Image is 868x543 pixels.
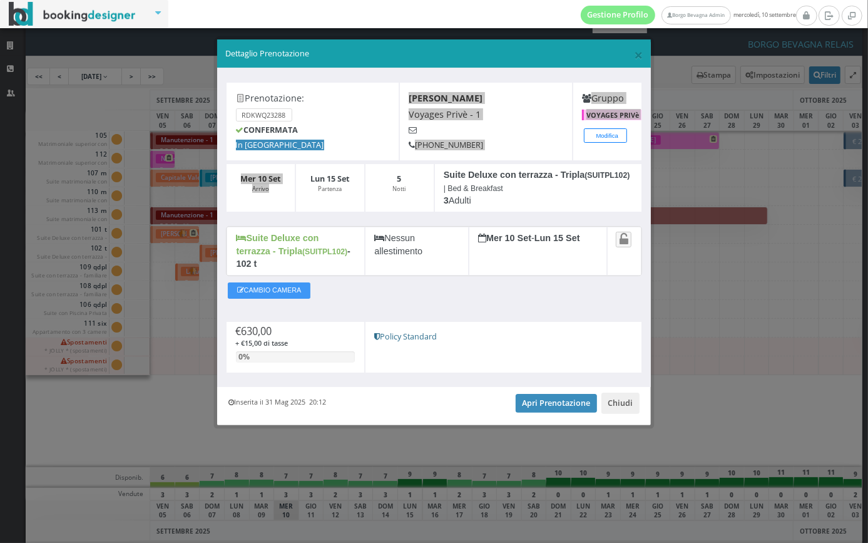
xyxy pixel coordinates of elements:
[236,125,299,135] b: CONFERMATA
[409,140,563,150] h5: [PHONE_NUMBER]
[661,6,730,24] a: Borgo Bevagna Admin
[9,2,136,26] img: BookingDesigner.com
[241,173,281,184] b: Mer 10 Set
[242,324,272,338] span: 630,00
[585,171,630,180] small: (SUITPL102)
[581,6,796,24] span: mercoledì, 10 settembre
[582,93,632,103] h4: Gruppo
[245,338,288,348] span: 15,00 di tasse
[302,247,347,256] small: (SUITPL102)
[584,128,627,143] button: Modifica
[236,93,390,103] h4: Prenotazione:
[236,140,324,150] span: In [GEOGRAPHIC_DATA]
[444,184,503,193] small: | Bed & Breakfast
[310,173,349,184] b: Lun 15 Set
[616,232,631,247] a: Attiva il blocco spostamento
[534,233,580,243] b: Lun 15 Set
[228,398,326,406] h6: Inserita il 31 Mag 2025 20:12
[393,185,406,193] small: Notti
[444,195,449,205] b: 3
[252,185,269,193] small: Arrivo
[634,47,643,63] button: Close
[469,227,607,276] div: -
[236,338,288,348] span: + €
[397,173,402,184] b: 5
[434,163,642,212] div: Adulti
[516,394,598,413] a: Apri Prenotazione
[444,170,630,180] b: Suite Deluxe con terrazza - Tripla
[365,227,469,276] div: Nessun allestimento
[236,108,292,122] small: RDKWQ23288
[318,185,342,193] small: Partenza
[634,44,643,65] span: ×
[236,324,272,338] span: €
[225,48,643,59] h5: Dettaglio Prenotazione
[581,6,656,24] a: Gestione Profilo
[236,351,253,363] div: 0% pagato
[409,92,483,104] b: [PERSON_NAME]
[409,109,563,120] h4: Voyages Privè - 1
[582,110,641,120] a: VOYAGES PRIVè
[478,233,531,243] b: Mer 10 Set
[237,233,348,256] b: Suite Deluxe con terrazza - Tripla
[601,393,640,414] button: Chiudi
[228,282,310,299] button: CAMBIO CAMERA
[374,332,632,341] h5: Policy Standard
